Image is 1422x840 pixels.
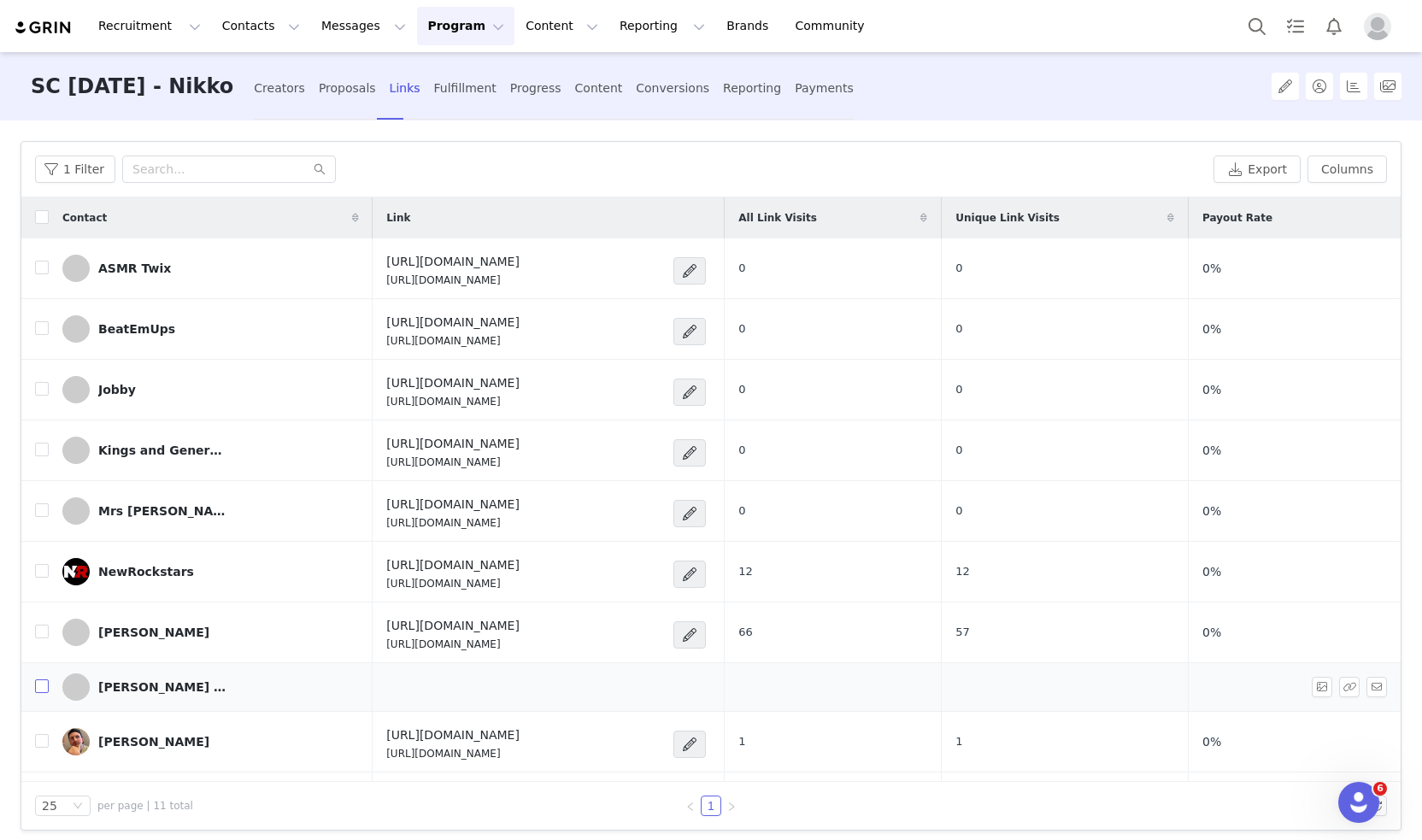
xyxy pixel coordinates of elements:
[98,504,226,518] div: Mrs [PERSON_NAME]
[434,66,497,111] div: Fulfillment
[609,7,715,45] button: Reporting
[1202,563,1221,581] span: 0%
[386,210,410,226] span: Link
[1364,13,1391,40] img: placeholder-profile.jpg
[738,563,753,580] span: 12
[62,376,359,403] a: Jobby
[62,558,359,585] a: NewRockstars
[98,322,175,336] div: BeatEmUps
[314,163,326,175] i: icon: search
[386,556,520,574] h4: [URL][DOMAIN_NAME]
[795,66,854,111] div: Payments
[738,210,816,226] span: All Link Visits
[1307,156,1387,183] button: Columns
[97,798,193,814] span: per page | 11 total
[98,383,136,397] div: Jobby
[738,260,745,277] span: 0
[955,210,1060,226] span: Unique Link Visits
[98,680,226,694] div: [PERSON_NAME] & Jun's Adventures!
[955,442,962,459] span: 0
[62,728,90,755] img: c37253ac-9e0d-4795-8f44-6e76ddef69c4--s.jpg
[1202,381,1221,399] span: 0%
[1373,782,1387,796] span: 6
[738,502,745,520] span: 0
[386,496,520,514] h4: [URL][DOMAIN_NAME]
[1202,624,1221,642] span: 0%
[62,315,359,343] a: BeatEmUps
[738,442,745,459] span: 0
[955,563,970,580] span: 12
[386,333,520,349] p: [URL][DOMAIN_NAME]
[955,381,962,398] span: 0
[311,7,416,45] button: Messages
[738,381,745,398] span: 0
[785,7,883,45] a: Community
[738,624,753,641] span: 66
[723,66,781,111] div: Reporting
[702,796,720,815] a: 1
[636,66,709,111] div: Conversions
[1202,733,1221,751] span: 0%
[386,617,520,635] h4: [URL][DOMAIN_NAME]
[42,796,57,815] div: 25
[31,52,233,121] h3: SC [DATE] - Nikko
[955,733,962,750] span: 1
[62,619,359,646] a: [PERSON_NAME]
[98,565,194,579] div: NewRockstars
[390,66,420,111] div: Links
[62,437,359,464] a: Kings and Generals
[515,7,608,45] button: Content
[319,66,376,111] div: Proposals
[386,314,520,332] h4: [URL][DOMAIN_NAME]
[98,626,209,639] div: [PERSON_NAME]
[386,515,520,531] p: [URL][DOMAIN_NAME]
[386,637,520,652] p: [URL][DOMAIN_NAME]
[254,66,305,111] div: Creators
[716,7,784,45] a: Brands
[62,673,359,701] a: [PERSON_NAME] & Jun's Adventures!
[62,558,90,585] img: 381b688c-11b4-4cc0-ba38-e0a7018e3fab--s.jpg
[1202,502,1221,520] span: 0%
[1277,7,1314,45] a: Tasks
[98,261,171,275] div: ASMR Twix
[1202,260,1221,278] span: 0%
[721,796,742,816] li: Next Page
[62,497,359,525] a: Mrs [PERSON_NAME]
[386,576,520,591] p: [URL][DOMAIN_NAME]
[1338,782,1379,823] iframe: Intercom live chat
[680,796,701,816] li: Previous Page
[417,7,514,45] button: Program
[386,273,520,288] p: [URL][DOMAIN_NAME]
[98,443,226,457] div: Kings and Generals
[386,726,520,744] h4: [URL][DOMAIN_NAME]
[955,320,962,338] span: 0
[955,260,962,277] span: 0
[98,735,209,749] div: [PERSON_NAME]
[386,253,520,271] h4: [URL][DOMAIN_NAME]
[1202,320,1221,338] span: 0%
[726,802,737,812] i: icon: right
[88,7,211,45] button: Recruitment
[212,7,310,45] button: Contacts
[1315,7,1353,45] button: Notifications
[1366,677,1394,697] span: Send Email
[62,210,107,226] span: Contact
[386,746,520,761] p: [URL][DOMAIN_NAME]
[1202,442,1221,460] span: 0%
[1354,13,1408,40] button: Profile
[510,66,561,111] div: Progress
[35,156,115,183] button: 1 Filter
[701,796,721,816] li: 1
[738,320,745,338] span: 0
[685,802,696,812] i: icon: left
[575,66,623,111] div: Content
[738,733,745,750] span: 1
[62,255,359,282] a: ASMR Twix
[955,502,962,520] span: 0
[1238,7,1276,45] button: Search
[73,801,83,813] i: icon: down
[386,455,520,470] p: [URL][DOMAIN_NAME]
[14,20,73,36] img: grin logo
[386,394,520,409] p: [URL][DOMAIN_NAME]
